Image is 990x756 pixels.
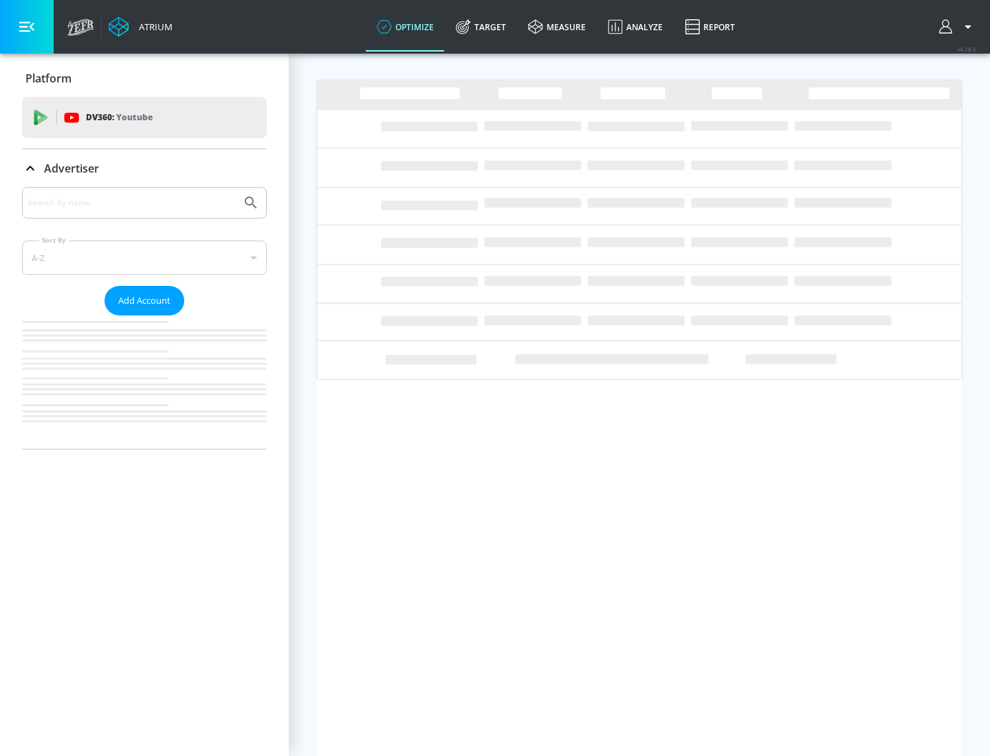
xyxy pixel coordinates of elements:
p: Platform [25,71,71,86]
a: Analyze [597,2,674,52]
a: optimize [366,2,445,52]
span: Add Account [118,293,170,309]
p: Youtube [116,110,153,124]
div: Atrium [133,21,173,33]
nav: list of Advertiser [22,315,267,449]
div: A-Z [22,241,267,275]
div: Advertiser [22,187,267,449]
p: DV360: [86,110,153,125]
button: Add Account [104,286,184,315]
a: measure [517,2,597,52]
input: Search by name [27,194,236,212]
a: Target [445,2,517,52]
label: Sort By [39,236,69,245]
div: DV360: Youtube [22,97,267,138]
div: Advertiser [22,149,267,188]
a: Report [674,2,746,52]
span: v 4.28.0 [957,45,976,53]
a: Atrium [109,16,173,37]
div: Platform [22,59,267,98]
p: Advertiser [44,161,99,176]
